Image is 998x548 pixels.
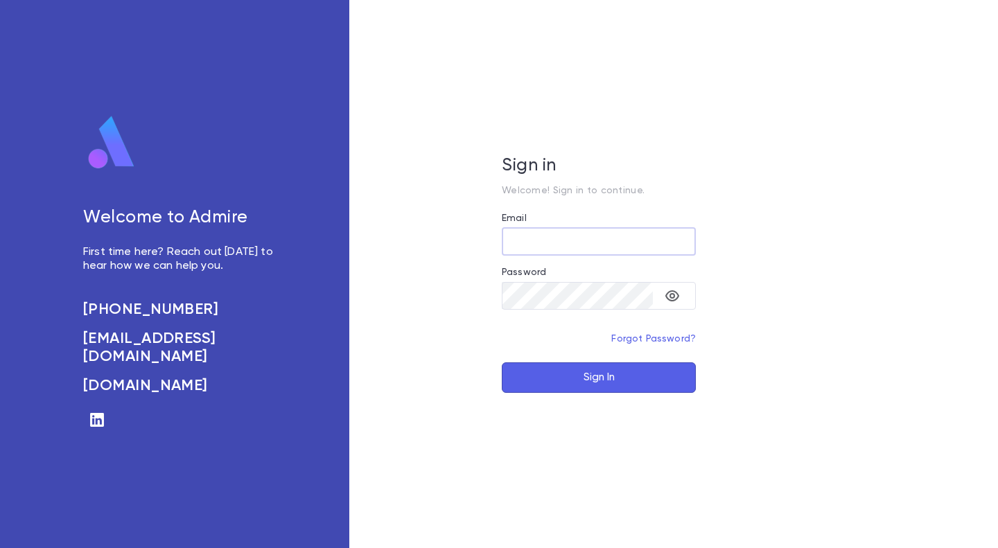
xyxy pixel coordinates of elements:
img: logo [83,115,140,170]
button: Sign In [502,362,696,393]
p: Welcome! Sign in to continue. [502,185,696,196]
a: Forgot Password? [611,334,696,344]
p: First time here? Reach out [DATE] to hear how we can help you. [83,245,288,273]
label: Email [502,213,527,224]
a: [PHONE_NUMBER] [83,301,288,319]
label: Password [502,267,546,278]
a: [DOMAIN_NAME] [83,377,288,395]
a: [EMAIL_ADDRESS][DOMAIN_NAME] [83,330,288,366]
h5: Welcome to Admire [83,208,288,229]
h5: Sign in [502,156,696,177]
button: toggle password visibility [658,282,686,310]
